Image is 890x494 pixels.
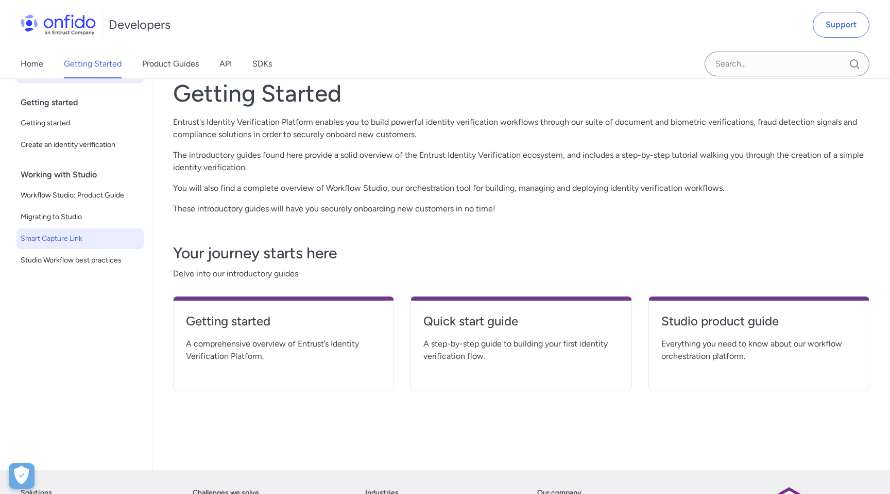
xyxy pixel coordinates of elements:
a: SDKs [252,50,272,78]
h4: Studio product guide [661,313,857,330]
span: Studio Workflow best practices [21,254,140,267]
a: Product Guides [142,50,199,78]
h1: Getting Started [173,79,869,108]
a: Smart Capture Link [16,228,144,249]
a: Studio product guide [661,313,857,338]
a: Migrating to Studio [16,207,144,227]
span: Migrating to Studio [21,211,140,223]
h4: Quick start guide [423,313,619,330]
p: You will also find a complete overview of Workflow Studio, our orchestration tool for building, m... [173,182,869,194]
p: The introductory guides found here provide a solid overview of the Entrust Identity Verification ... [173,149,869,174]
img: Onfido Logo [21,14,96,35]
span: Everything you need to know about our workflow orchestration platform. [661,338,857,363]
h4: Getting started [186,313,381,330]
a: Getting started [186,313,381,338]
span: A comprehensive overview of Entrust’s Identity Verification Platform. [186,338,381,363]
a: API [219,50,232,78]
a: Getting started [16,113,144,134]
button: Open Preferences [9,463,35,489]
a: Support [813,12,869,38]
input: Onfido search input field [705,52,869,76]
div: Cookie Preferences [9,463,35,489]
a: Quick start guide [423,313,619,338]
a: Create an identity verification [16,135,144,155]
a: Home [21,50,43,78]
a: Getting Started [64,50,122,78]
span: Workflow Studio: Product Guide [21,189,140,202]
h3: Your journey starts here [173,243,869,264]
div: Getting started [21,92,148,113]
span: Getting started [21,117,140,129]
span: Smart Capture Link [21,233,140,245]
span: Create an identity verification [21,139,140,151]
span: A step-by-step guide to building your first identity verification flow. [423,338,619,363]
h1: Developers [109,17,170,33]
div: Working with Studio [21,164,148,185]
span: Delve into our introductory guides [173,268,869,280]
p: These introductory guides will have you securely onboarding new customers in no time! [173,203,869,215]
p: Entrust's Identity Verification Platform enables you to build powerful identity verification work... [173,116,869,141]
a: Workflow Studio: Product Guide [16,185,144,206]
a: Studio Workflow best practices [16,250,144,271]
